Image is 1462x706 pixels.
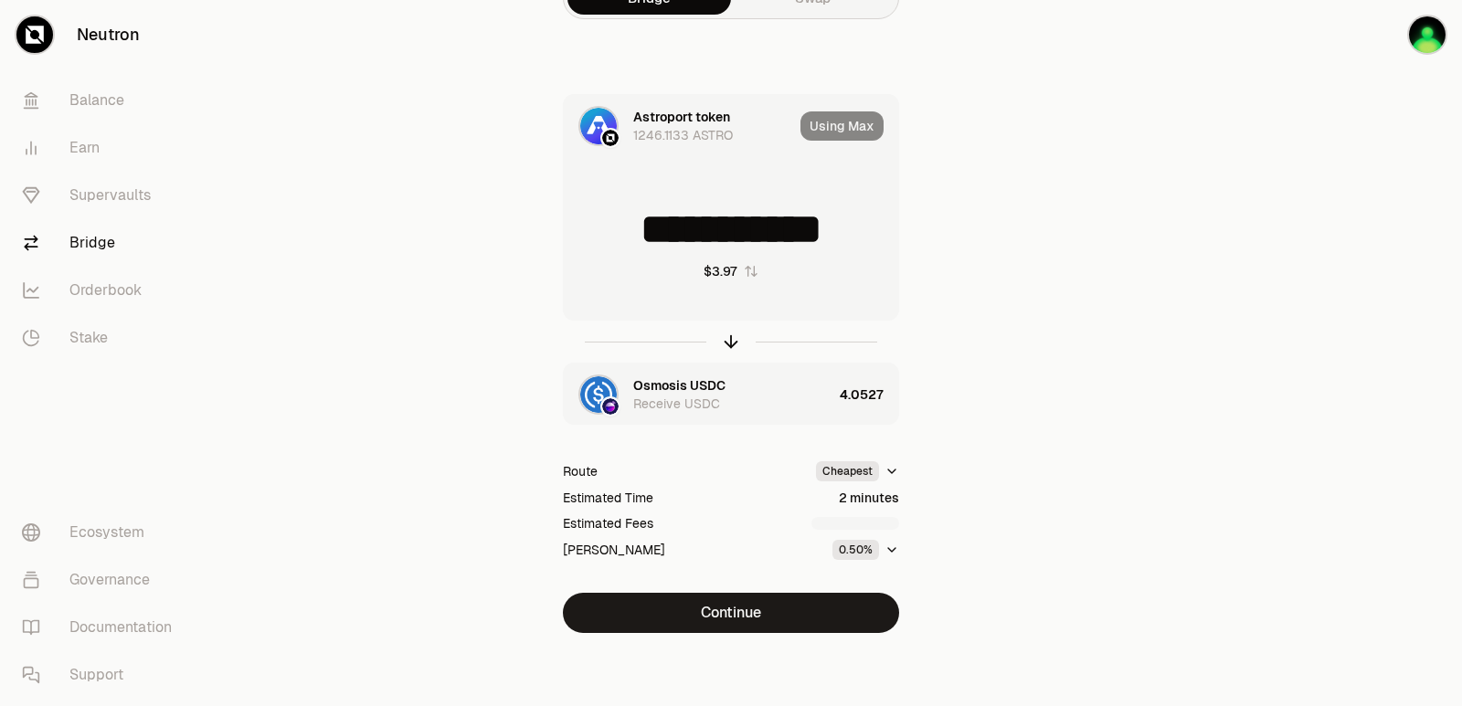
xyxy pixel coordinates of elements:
[563,593,899,633] button: Continue
[704,262,758,280] button: $3.97
[832,540,899,560] button: 0.50%
[7,651,197,699] a: Support
[7,314,197,362] a: Stake
[7,172,197,219] a: Supervaults
[633,376,726,395] div: Osmosis USDC
[602,130,619,146] img: Neutron Logo
[7,509,197,556] a: Ecosystem
[580,108,617,144] img: ASTRO Logo
[633,126,733,144] div: 1246.1133 ASTRO
[563,514,653,532] div: Estimated Fees
[563,489,653,507] div: Estimated Time
[564,364,832,426] div: USDC LogoOsmosis LogoOsmosis USDCReceive USDC
[7,219,197,267] a: Bridge
[7,556,197,604] a: Governance
[563,462,598,480] div: Route
[840,364,898,426] div: 4.0527
[839,489,899,507] div: 2 minutes
[7,77,197,124] a: Balance
[602,398,619,415] img: Osmosis Logo
[816,461,879,481] div: Cheapest
[704,262,736,280] div: $3.97
[564,95,793,157] div: ASTRO LogoNeutron LogoAstroport token1246.1133 ASTRO
[832,540,879,560] div: 0.50%
[564,364,898,426] button: USDC LogoOsmosis LogoOsmosis USDCReceive USDC4.0527
[580,376,617,413] img: USDC Logo
[633,108,730,126] div: Astroport token
[7,267,197,314] a: Orderbook
[7,604,197,651] a: Documentation
[7,124,197,172] a: Earn
[633,395,720,413] div: Receive USDC
[563,541,665,559] div: [PERSON_NAME]
[1409,16,1446,53] img: sandy mercy
[816,461,899,481] button: Cheapest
